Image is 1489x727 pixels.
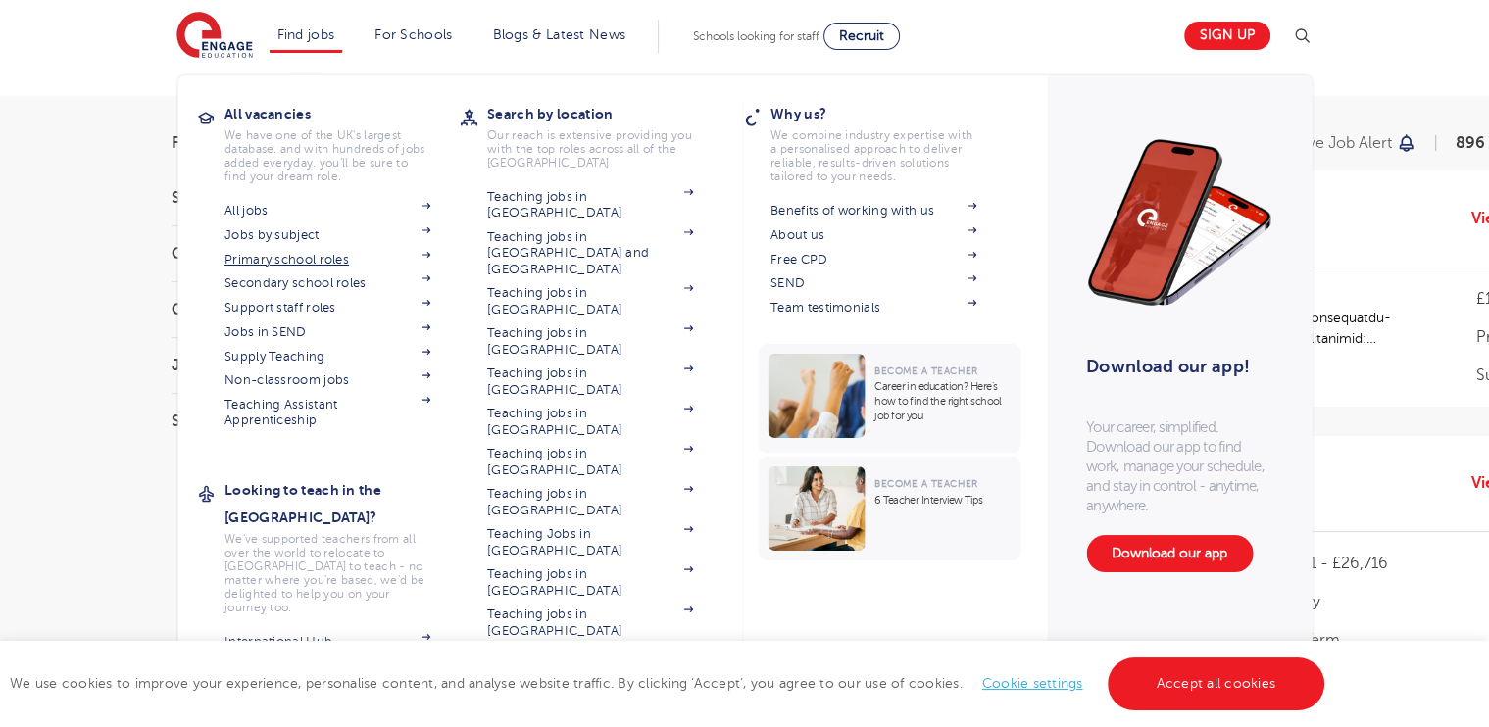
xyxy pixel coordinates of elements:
a: Accept all cookies [1108,657,1325,710]
span: Recruit [839,28,884,43]
a: SEND [770,275,976,291]
p: Career in education? Here’s how to find the right school job for you [874,379,1011,423]
h3: Why us? [770,100,1006,127]
a: Teaching jobs in [GEOGRAPHIC_DATA] [487,566,693,599]
a: Benefits of working with us [770,203,976,218]
h3: Search by location [487,100,722,127]
a: Support staff roles [224,300,430,315]
a: Teaching jobs in [GEOGRAPHIC_DATA] [487,606,693,639]
a: Supply Teaching [224,349,430,364]
a: Become a TeacherCareer in education? Here’s how to find the right school job for you [758,344,1025,453]
a: Download our app [1086,535,1253,572]
h3: City [172,302,387,317]
a: All jobs [224,203,430,218]
a: Teaching jobs in [GEOGRAPHIC_DATA] [487,406,693,438]
button: Save job alert [1291,135,1417,151]
a: Non-classroom jobs [224,372,430,388]
a: Free CPD [770,252,976,267]
a: Jobs in SEND [224,324,430,340]
h3: Sector [172,413,387,429]
h3: All vacancies [224,100,460,127]
a: Team testimonials [770,300,976,315]
p: Your career, simplified. Download our app to find work, manage your schedule, and stay in control... [1086,417,1272,515]
span: Schools looking for staff [693,29,819,43]
a: Looking to teach in the [GEOGRAPHIC_DATA]?We've supported teachers from all over the world to rel... [224,476,460,614]
a: Teaching jobs in [GEOGRAPHIC_DATA] [487,325,693,358]
a: About us [770,227,976,243]
h3: Looking to teach in the [GEOGRAPHIC_DATA]? [224,476,460,531]
a: For Schools [374,27,452,42]
p: Save job alert [1291,135,1392,151]
p: 6 Teacher Interview Tips [874,493,1011,508]
a: Recruit [823,23,900,50]
a: Jobs by subject [224,227,430,243]
span: Become a Teacher [874,365,977,376]
a: Primary school roles [224,252,430,267]
a: Teaching jobs in [GEOGRAPHIC_DATA] [487,446,693,478]
a: Become a Teacher6 Teacher Interview Tips [758,457,1025,560]
p: We combine industry expertise with a personalised approach to deliver reliable, results-driven so... [770,128,976,183]
p: Our reach is extensive providing you with the top roles across all of the [GEOGRAPHIC_DATA] [487,128,693,170]
a: Teaching Assistant Apprenticeship [224,397,430,429]
a: International Hub [224,634,430,650]
span: Become a Teacher [874,478,977,489]
a: Cookie settings [982,676,1083,691]
span: Filters [172,135,230,151]
a: Teaching jobs in [GEOGRAPHIC_DATA] [487,486,693,518]
a: Secondary school roles [224,275,430,291]
span: We use cookies to improve your experience, personalise content, and analyse website traffic. By c... [10,676,1329,691]
img: Engage Education [176,12,253,61]
h3: County [172,246,387,262]
a: All vacanciesWe have one of the UK's largest database. and with hundreds of jobs added everyday. ... [224,100,460,183]
a: Why us?We combine industry expertise with a personalised approach to deliver reliable, results-dr... [770,100,1006,183]
h3: Start Date [172,190,387,206]
a: Teaching jobs in [GEOGRAPHIC_DATA] [487,189,693,221]
p: We've supported teachers from all over the world to relocate to [GEOGRAPHIC_DATA] to teach - no m... [224,532,430,614]
h3: Download our app! [1086,345,1264,388]
a: Search by locationOur reach is extensive providing you with the top roles across all of the [GEOG... [487,100,722,170]
p: We have one of the UK's largest database. and with hundreds of jobs added everyday. you'll be sur... [224,128,430,183]
a: Teaching jobs in [GEOGRAPHIC_DATA] [487,365,693,398]
a: Sign up [1184,22,1270,50]
a: Blogs & Latest News [493,27,626,42]
a: Teaching jobs in [GEOGRAPHIC_DATA] [487,285,693,317]
a: Find jobs [277,27,335,42]
a: Teaching jobs in [GEOGRAPHIC_DATA] and [GEOGRAPHIC_DATA] [487,229,693,277]
h3: Job Type [172,358,387,373]
a: Teaching Jobs in [GEOGRAPHIC_DATA] [487,526,693,558]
